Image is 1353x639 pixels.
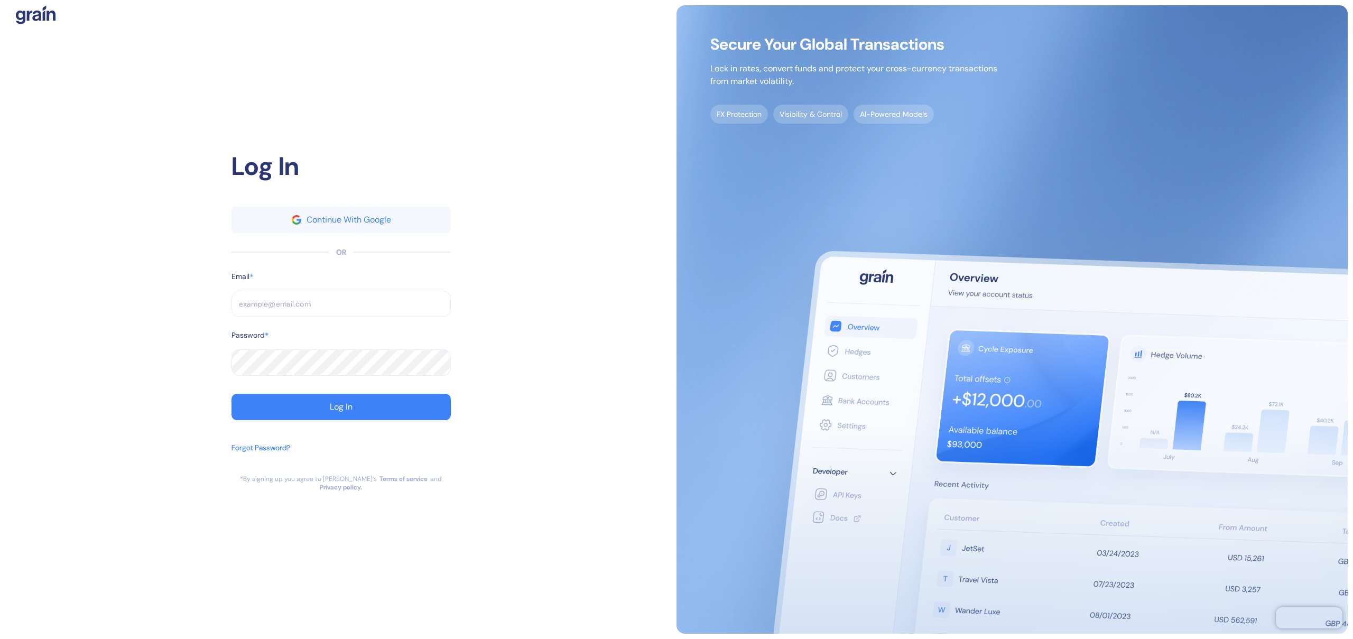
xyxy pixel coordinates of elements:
button: Log In [231,394,451,420]
input: example@email.com [231,291,451,317]
span: Secure Your Global Transactions [710,39,997,50]
button: Forgot Password? [231,437,290,475]
div: *By signing up you agree to [PERSON_NAME]’s [240,475,377,483]
div: OR [336,247,346,258]
div: Forgot Password? [231,442,290,453]
div: Log In [330,403,353,411]
div: Log In [231,147,451,186]
label: Email [231,271,249,282]
span: FX Protection [710,105,768,124]
label: Password [231,330,265,341]
div: Continue With Google [307,216,391,224]
img: google [292,215,301,225]
span: Visibility & Control [773,105,848,124]
iframe: Chatra live chat [1276,607,1342,628]
img: signup-main-image [676,5,1348,634]
a: Privacy policy. [320,483,362,492]
button: googleContinue With Google [231,207,451,233]
div: and [430,475,442,483]
a: Terms of service [379,475,428,483]
img: logo [16,5,55,24]
span: AI-Powered Models [854,105,934,124]
p: Lock in rates, convert funds and protect your cross-currency transactions from market volatility. [710,62,997,88]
